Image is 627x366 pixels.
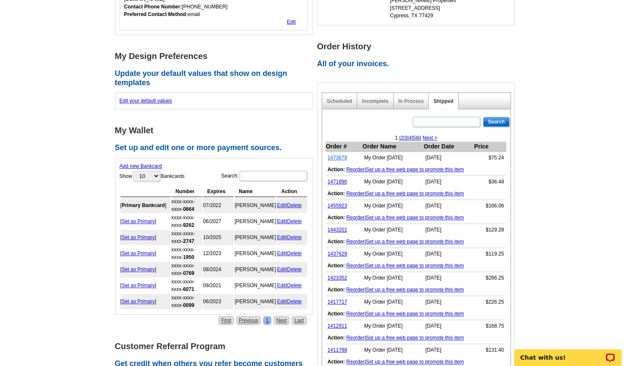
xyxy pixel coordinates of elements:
a: Next [274,316,289,325]
h1: Order History [317,42,519,51]
td: [ ] [120,230,171,245]
td: [DATE] [423,272,474,284]
strong: 2747 [183,238,195,244]
a: Set as Primary [122,266,155,272]
a: Delete [287,234,302,240]
strong: Contact Phone Number: [124,4,182,10]
a: Set up a free web page to promote this item [366,359,464,365]
input: Search [483,117,509,127]
select: ShowBankcards [133,171,160,181]
td: | [277,198,307,213]
td: | [277,262,307,277]
iframe: LiveChat chat widget [509,339,627,366]
a: Incomplete [362,98,388,104]
td: | [326,284,506,296]
td: $226.25 [474,296,506,308]
th: Order Name [362,142,423,152]
td: [DATE] [423,176,474,188]
td: 07/2022 [203,198,234,213]
td: My Order [DATE] [362,248,423,260]
a: Add new Bankcard [120,163,162,169]
a: Edit [277,266,286,272]
a: 1437629 [328,251,347,257]
td: xxxx-xxxx-xxxx- [171,230,202,245]
a: In Process [398,98,424,104]
td: [PERSON_NAME] [235,246,276,261]
td: [DATE] [423,248,474,260]
th: Name [235,186,276,197]
td: My Order [DATE] [362,320,423,332]
a: Set up a free web page to promote this item [366,239,464,245]
a: Set as Primary [122,218,155,224]
td: [PERSON_NAME] [235,262,276,277]
h1: Customer Referral Program [115,342,317,351]
td: My Order [DATE] [362,344,423,356]
td: 10/2025 [203,230,234,245]
b: Action: [328,239,345,245]
th: Number [171,186,202,197]
td: | [326,260,506,272]
a: Edit [277,299,286,304]
td: | [326,332,506,344]
a: 1 [263,316,271,325]
a: Delete [287,266,302,272]
a: Last [292,316,307,325]
a: Set up a free web page to promote this item [366,311,464,317]
td: $266.25 [474,272,506,284]
a: Reorder [346,359,364,365]
a: Set up a free web page to promote this item [366,167,464,172]
b: Primary Bankcard [122,202,165,208]
td: [PERSON_NAME] [235,278,276,293]
a: Delete [287,202,302,208]
td: [PERSON_NAME] [235,230,276,245]
a: Set up a free web page to promote this item [366,263,464,269]
td: $131.40 [474,344,506,356]
b: Action: [328,167,345,172]
td: | [326,236,506,248]
td: | [277,294,307,309]
a: Reorder [346,191,364,196]
th: Action [277,186,307,197]
th: Order # [326,142,362,152]
a: Edit [277,202,286,208]
td: 06/2027 [203,214,234,229]
a: 1473678 [328,155,347,161]
a: Edit [277,234,286,240]
a: 5 [413,135,416,141]
td: My Order [DATE] [362,224,423,236]
td: [DATE] [423,296,474,308]
td: [ ] [120,214,171,229]
th: Price [474,142,506,152]
a: Scheduled [327,98,352,104]
h2: Set up and edit one or more payment sources. [115,143,317,153]
a: 1411788 [328,347,347,353]
a: Reorder [346,239,364,245]
h2: Update your default values that show on design templates [115,69,317,87]
a: Set up a free web page to promote this item [366,191,464,196]
a: Delete [287,299,302,304]
a: Set as Primary [122,234,155,240]
td: My Order [DATE] [362,176,423,188]
td: 06/2023 [203,294,234,309]
b: Action: [328,311,345,317]
td: [ ] [120,278,171,293]
a: First [219,316,233,325]
td: | [277,278,307,293]
b: Action: [328,359,345,365]
td: [DATE] [423,320,474,332]
td: | [326,308,506,320]
td: $168.75 [474,320,506,332]
td: xxxx-xxxx-xxxx- [171,278,202,293]
td: [ ] [120,246,171,261]
a: Edit [277,250,286,256]
a: 6 [417,135,420,141]
a: Reorder [346,287,364,293]
a: 1455923 [328,203,347,209]
div: 1 | | | | | | [322,134,510,142]
td: xxxx-xxxx-xxxx- [171,198,202,213]
td: | [277,230,307,245]
td: [PERSON_NAME] [235,214,276,229]
a: Reorder [346,311,364,317]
